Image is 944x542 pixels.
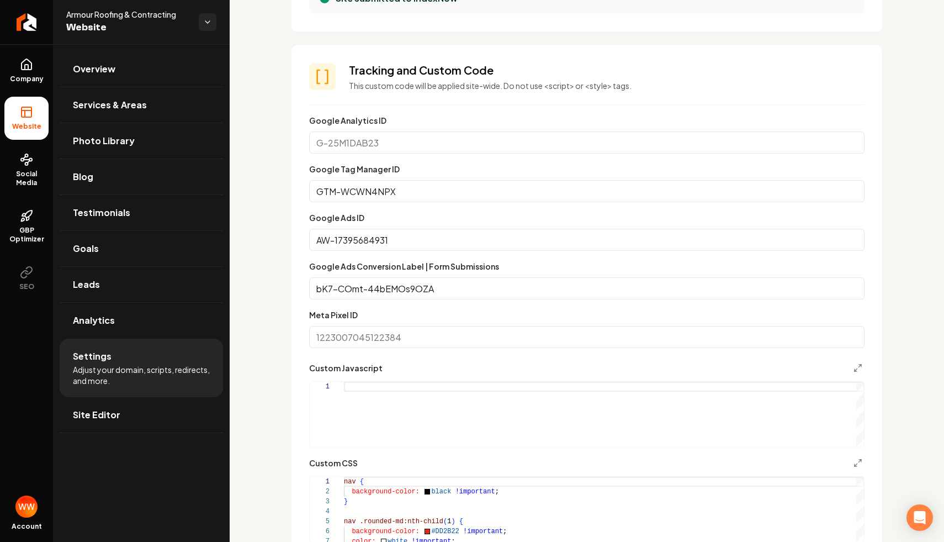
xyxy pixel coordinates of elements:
img: Rebolt Logo [17,13,37,31]
span: .rounded-md:nth-child [360,518,443,525]
span: ) [451,518,455,525]
span: Goals [73,242,99,255]
span: { [459,518,463,525]
div: Open Intercom Messenger [906,504,933,531]
span: Blog [73,170,93,183]
label: Custom CSS [309,459,358,467]
a: Testimonials [60,195,223,230]
span: Analytics [73,314,115,327]
span: !important [463,528,503,535]
div: 4 [310,507,330,517]
span: ( [443,518,447,525]
a: Analytics [60,303,223,338]
label: Google Tag Manager ID [309,164,400,174]
span: black [431,488,451,496]
span: Testimonials [73,206,130,219]
span: Company [6,75,48,83]
button: Open user button [15,496,38,518]
span: #DD2B22 [431,528,459,535]
span: Website [8,122,46,131]
span: Adjust your domain, scripts, redirects, and more. [73,364,210,386]
label: Google Ads ID [309,213,364,223]
a: Leads [60,267,223,302]
span: } [344,498,348,506]
img: Will Wallace [15,496,38,518]
div: 1 [310,477,330,487]
input: AW-1234567890 [309,229,865,251]
a: Site Editor [60,397,223,433]
span: SEO [15,282,39,291]
a: Goals [60,231,223,266]
input: G-25M1DAB23 [309,131,865,154]
span: Account [12,522,42,531]
span: Armour Roofing & Contracting [66,9,190,20]
a: Photo Library [60,123,223,159]
span: ; [495,488,499,496]
span: GBP Optimizer [4,226,49,244]
label: Google Analytics ID [309,115,386,125]
button: SEO [4,257,49,300]
a: GBP Optimizer [4,201,49,252]
span: 1 [447,518,451,525]
span: Website [66,20,190,35]
span: { [360,478,364,486]
input: GTM-5Z83D92K [309,180,865,202]
a: Services & Areas [60,87,223,123]
p: This custom code will be applied site-wide. Do not use <script> or <style> tags. [349,80,865,91]
span: !important [455,488,495,496]
span: Photo Library [73,134,135,148]
h3: Tracking and Custom Code [349,62,865,78]
a: Company [4,49,49,92]
div: 1 [310,382,330,392]
span: nav [344,478,356,486]
div: 2 [310,487,330,497]
div: 3 [310,497,330,507]
span: nav [344,518,356,525]
a: Social Media [4,144,49,196]
span: Overview [73,62,115,76]
span: background-color: [352,528,419,535]
span: Services & Areas [73,98,147,112]
a: Blog [60,159,223,194]
label: Custom Javascript [309,364,383,372]
a: Overview [60,51,223,87]
span: Settings [73,350,112,363]
input: ABCD1234 [309,277,865,299]
span: background-color: [352,488,419,496]
span: Leads [73,278,100,291]
div: 6 [310,527,330,536]
span: ; [503,528,507,535]
input: 1223007045122384 [309,326,865,348]
span: Social Media [4,170,49,187]
div: 5 [310,517,330,527]
span: Site Editor [73,408,120,422]
label: Meta Pixel ID [309,310,358,320]
label: Google Ads Conversion Label | Form Submissions [309,261,499,271]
